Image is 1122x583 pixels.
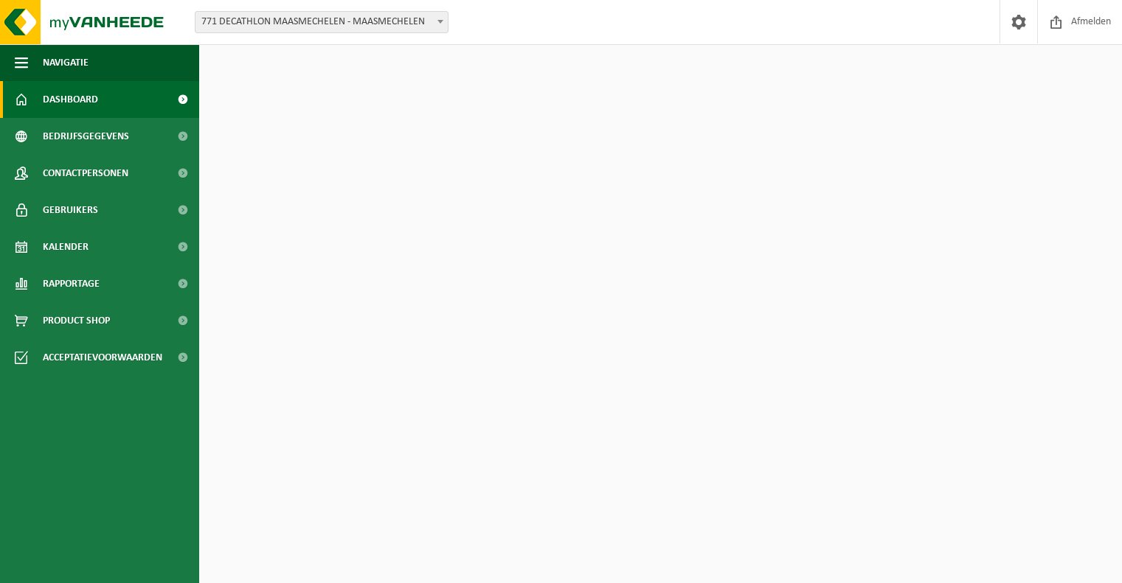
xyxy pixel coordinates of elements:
span: Contactpersonen [43,155,128,192]
span: Kalender [43,228,89,265]
span: Bedrijfsgegevens [43,118,129,155]
span: Navigatie [43,44,89,81]
span: 771 DECATHLON MAASMECHELEN - MAASMECHELEN [195,12,448,32]
span: Rapportage [43,265,100,302]
span: Gebruikers [43,192,98,228]
span: Acceptatievoorwaarden [43,339,162,376]
span: Product Shop [43,302,110,339]
span: Dashboard [43,81,98,118]
span: 771 DECATHLON MAASMECHELEN - MAASMECHELEN [195,11,449,33]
